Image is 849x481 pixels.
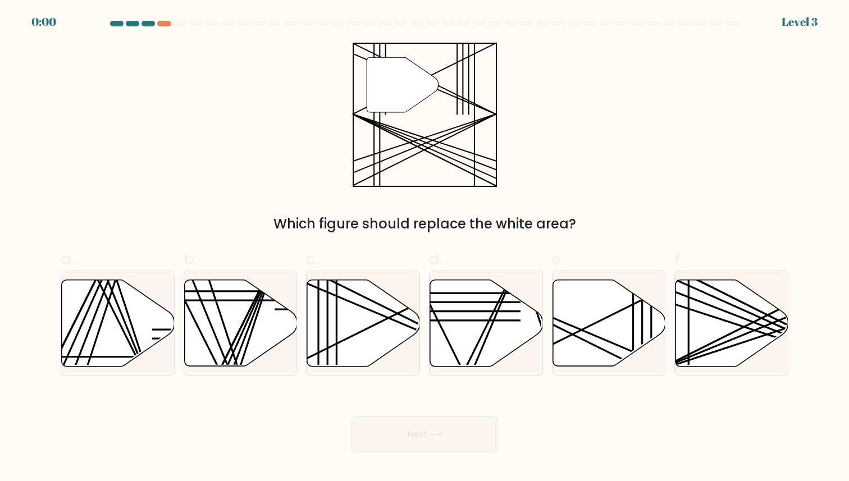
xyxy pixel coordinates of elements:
[674,248,682,270] span: f.
[184,248,197,270] span: b.
[367,57,439,112] g: "
[429,248,442,270] span: d.
[782,13,818,30] div: Level 3
[61,248,74,270] span: a.
[67,214,782,234] div: Which figure should replace the white area?
[352,416,497,452] button: Next
[552,248,564,270] span: e.
[306,248,318,270] span: c.
[31,13,56,30] div: 0:00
